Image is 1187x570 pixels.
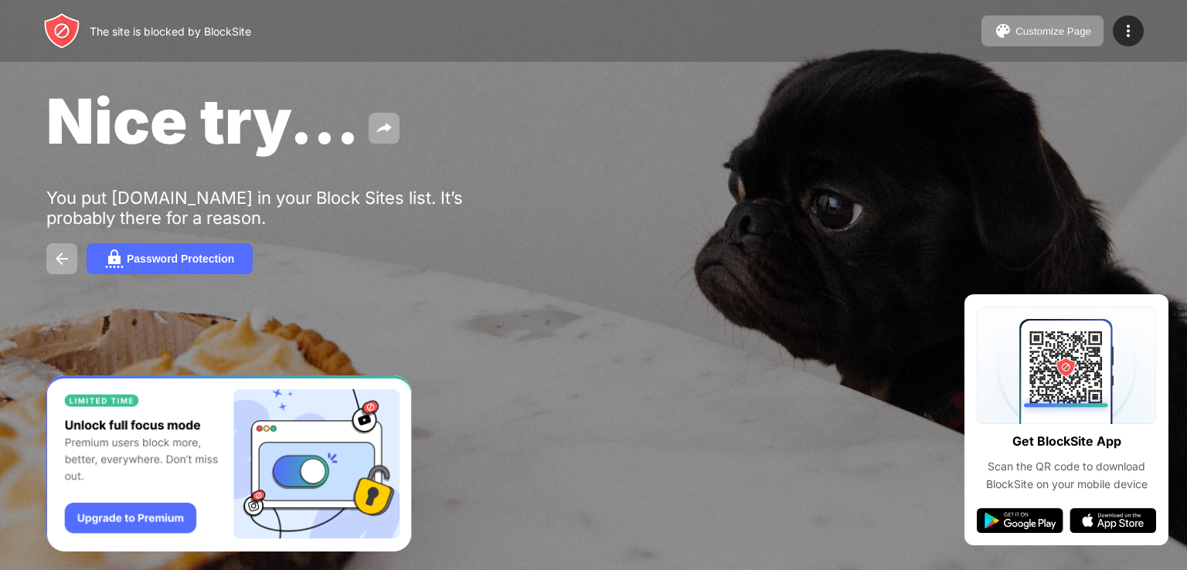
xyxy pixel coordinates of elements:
div: Get BlockSite App [1012,430,1121,453]
div: The site is blocked by BlockSite [90,25,251,38]
img: pallet.svg [994,22,1012,40]
img: google-play.svg [977,508,1063,533]
img: back.svg [53,249,71,268]
iframe: Banner [46,375,412,552]
button: Password Protection [87,243,253,274]
div: Scan the QR code to download BlockSite on your mobile device [977,458,1156,493]
img: header-logo.svg [43,12,80,49]
div: Customize Page [1015,25,1091,37]
div: You put [DOMAIN_NAME] in your Block Sites list. It’s probably there for a reason. [46,188,524,228]
img: share.svg [375,119,393,137]
div: Password Protection [127,253,234,265]
img: qrcode.svg [977,307,1156,424]
button: Customize Page [981,15,1104,46]
span: Nice try... [46,83,359,158]
img: password.svg [105,249,124,268]
img: menu-icon.svg [1119,22,1138,40]
img: app-store.svg [1070,508,1156,533]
